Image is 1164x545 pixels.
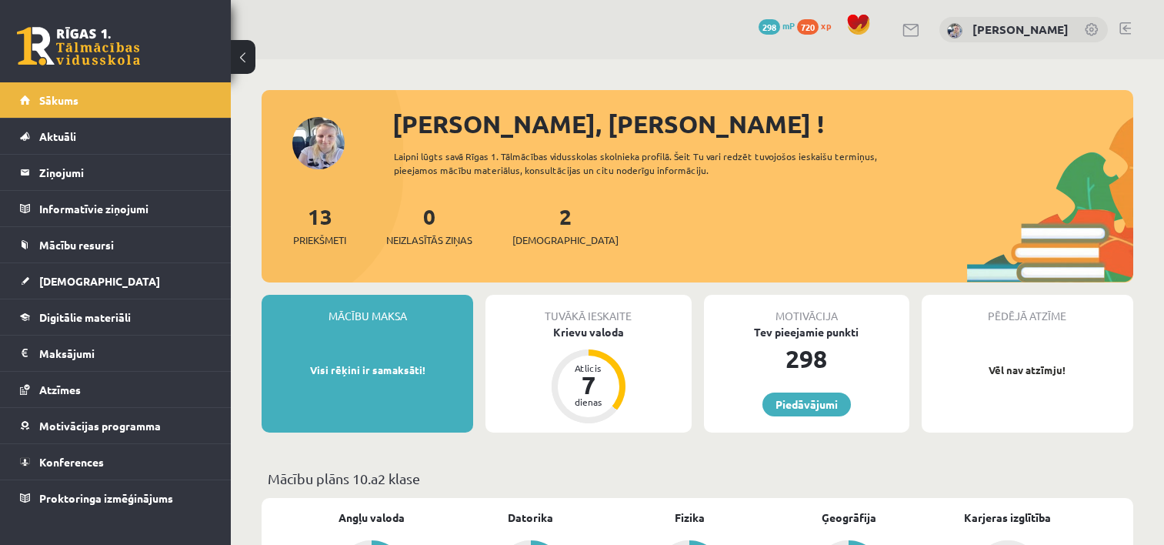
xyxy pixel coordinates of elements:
span: 720 [797,19,819,35]
a: 720 xp [797,19,839,32]
span: Konferences [39,455,104,469]
a: Atzīmes [20,372,212,407]
a: Krievu valoda Atlicis 7 dienas [485,324,691,426]
a: Digitālie materiāli [20,299,212,335]
a: Maksājumi [20,336,212,371]
div: Laipni lūgts savā Rīgas 1. Tālmācības vidusskolas skolnieka profilā. Šeit Tu vari redzēt tuvojošo... [394,149,917,177]
a: Ģeogrāfija [822,510,876,526]
a: 13Priekšmeti [293,202,346,248]
img: Kristīne Vītola [947,23,962,38]
a: Informatīvie ziņojumi [20,191,212,226]
p: Mācību plāns 10.a2 klase [268,468,1127,489]
a: Mācību resursi [20,227,212,262]
span: Proktoringa izmēģinājums [39,491,173,505]
div: dienas [565,397,612,406]
div: Motivācija [704,295,909,324]
span: 298 [759,19,780,35]
div: Krievu valoda [485,324,691,340]
a: 298 mP [759,19,795,32]
a: Rīgas 1. Tālmācības vidusskola [17,27,140,65]
div: Tuvākā ieskaite [485,295,691,324]
span: Priekšmeti [293,232,346,248]
div: 298 [704,340,909,377]
a: Fizika [675,510,705,526]
a: Ziņojumi [20,155,212,190]
a: 2[DEMOGRAPHIC_DATA] [512,202,619,248]
span: mP [782,19,795,32]
span: Neizlasītās ziņas [386,232,472,248]
span: Atzīmes [39,383,81,396]
div: Mācību maksa [262,295,473,324]
span: Sākums [39,93,78,107]
legend: Informatīvie ziņojumi [39,191,212,226]
a: [PERSON_NAME] [972,22,1069,37]
a: Sākums [20,82,212,118]
div: Tev pieejamie punkti [704,324,909,340]
span: xp [821,19,831,32]
div: Pēdējā atzīme [922,295,1133,324]
legend: Ziņojumi [39,155,212,190]
span: [DEMOGRAPHIC_DATA] [39,274,160,288]
a: 0Neizlasītās ziņas [386,202,472,248]
a: Karjeras izglītība [964,510,1051,526]
a: Piedāvājumi [762,393,851,416]
a: Aktuāli [20,119,212,154]
span: Motivācijas programma [39,419,161,433]
a: [DEMOGRAPHIC_DATA] [20,263,212,299]
span: [DEMOGRAPHIC_DATA] [512,232,619,248]
div: Atlicis [565,363,612,373]
span: Aktuāli [39,129,76,143]
a: Konferences [20,444,212,480]
div: [PERSON_NAME], [PERSON_NAME] ! [392,105,1133,142]
p: Vēl nav atzīmju! [929,363,1126,378]
a: Datorika [508,510,553,526]
a: Motivācijas programma [20,408,212,443]
a: Angļu valoda [339,510,405,526]
span: Mācību resursi [39,238,114,252]
a: Proktoringa izmēģinājums [20,480,212,516]
p: Visi rēķini ir samaksāti! [269,363,465,378]
legend: Maksājumi [39,336,212,371]
span: Digitālie materiāli [39,310,131,324]
div: 7 [565,373,612,397]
